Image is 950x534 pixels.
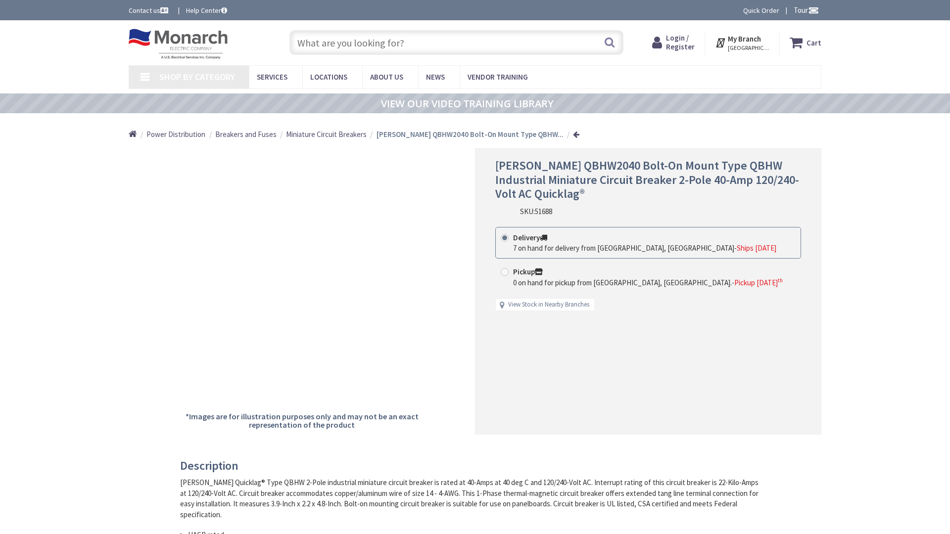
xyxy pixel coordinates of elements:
span: Tour [794,5,819,15]
span: Locations [310,72,347,82]
input: What are you looking for? [289,30,623,55]
a: Help Center [186,5,227,15]
span: Shop By Category [159,71,235,83]
span: Login / Register [666,33,695,51]
span: Power Distribution [146,130,205,139]
a: Breakers and Fuses [215,129,277,139]
a: Cart [790,34,821,51]
sup: th [778,277,783,284]
div: My Branch [GEOGRAPHIC_DATA], [GEOGRAPHIC_DATA] [715,34,770,51]
span: 0 on hand for pickup from [GEOGRAPHIC_DATA], [GEOGRAPHIC_DATA]. [513,278,732,287]
span: [GEOGRAPHIC_DATA], [GEOGRAPHIC_DATA] [728,44,770,52]
span: [PERSON_NAME] QBHW2040 Bolt-On Mount Type QBHW Industrial Miniature Circuit Breaker 2-Pole 40-Amp... [495,158,799,202]
a: Quick Order [743,5,779,15]
span: Services [257,72,287,82]
span: About Us [370,72,403,82]
strong: Delivery [513,233,547,242]
a: View Stock in Nearby Branches [508,300,589,310]
a: Contact us [129,5,170,15]
span: Vendor Training [468,72,528,82]
span: 7 on hand for delivery from [GEOGRAPHIC_DATA], [GEOGRAPHIC_DATA] [513,243,734,253]
a: Login / Register [652,34,695,51]
h3: Description [180,459,762,472]
span: Ships [DATE] [737,243,776,253]
span: Breakers and Fuses [215,130,277,139]
span: Pickup [DATE] [734,278,783,287]
img: Monarch Electric Company [129,29,228,59]
strong: Pickup [513,267,543,276]
div: SKU: [520,206,552,217]
span: News [426,72,445,82]
div: - [513,277,783,288]
strong: [PERSON_NAME] QBHW2040 Bolt-On Mount Type QBHW... [377,130,564,139]
h5: *Images are for illustration purposes only and may not be an exact representation of the product [184,412,420,430]
span: 51688 [535,207,552,216]
a: Miniature Circuit Breakers [286,129,367,139]
strong: My Branch [728,34,761,44]
a: VIEW OUR VIDEO TRAINING LIBRARY [381,98,554,109]
div: [PERSON_NAME] Quicklag® Type QBHW 2-Pole industrial miniature circuit breaker is rated at 40-Amps... [180,477,762,520]
strong: Cart [807,34,821,51]
a: Power Distribution [146,129,205,139]
span: Miniature Circuit Breakers [286,130,367,139]
div: - [513,243,776,253]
